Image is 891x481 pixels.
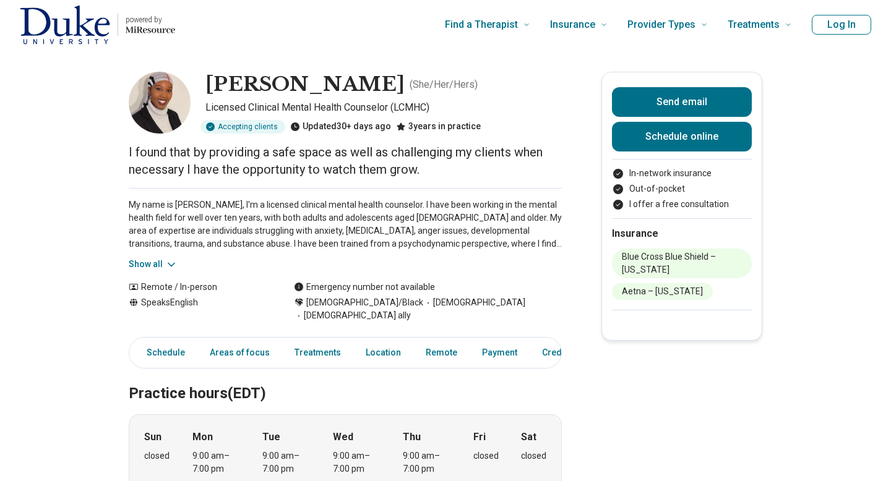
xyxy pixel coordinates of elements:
a: Remote [418,340,465,365]
p: Licensed Clinical Mental Health Counselor (LCMHC) [205,100,562,115]
span: Insurance [550,16,595,33]
div: 9:00 am – 7:00 pm [192,449,240,475]
div: closed [473,449,499,462]
h2: Practice hours (EDT) [129,354,562,404]
div: 9:00 am – 7:00 pm [403,449,450,475]
div: closed [144,449,170,462]
p: I found that by providing a safe space as well as challenging my clients when necessary I have th... [129,143,562,178]
div: Speaks English [129,296,269,322]
h1: [PERSON_NAME] [205,72,405,98]
a: Schedule online [612,122,752,151]
span: Provider Types [627,16,695,33]
a: Location [358,340,408,365]
div: 9:00 am – 7:00 pm [333,449,381,475]
strong: Thu [403,430,421,445]
div: 9:00 am – 7:00 pm [262,449,310,475]
a: Payment [475,340,525,365]
li: Out-of-pocket [612,182,752,195]
a: Schedule [132,340,192,365]
li: Blue Cross Blue Shield – [US_STATE] [612,249,752,278]
strong: Wed [333,430,353,445]
p: My name is [PERSON_NAME], I'm a licensed clinical mental health counselor. I have been working in... [129,198,562,250]
strong: Tue [262,430,280,445]
li: In-network insurance [612,167,752,180]
span: [DEMOGRAPHIC_DATA] ally [294,309,411,322]
img: Zemzem Amme, Licensed Clinical Mental Health Counselor (LCMHC) [129,72,191,134]
a: Credentials [535,340,596,365]
div: 3 years in practice [396,120,481,134]
button: Log In [812,15,871,35]
ul: Payment options [612,167,752,211]
h2: Insurance [612,226,752,241]
a: Home page [20,5,175,45]
div: Remote / In-person [129,281,269,294]
span: Find a Therapist [445,16,518,33]
div: Accepting clients [200,120,285,134]
div: closed [521,449,546,462]
span: [DEMOGRAPHIC_DATA]/Black [306,296,423,309]
span: Treatments [728,16,780,33]
li: I offer a free consultation [612,198,752,211]
strong: Sat [521,430,536,445]
strong: Fri [473,430,486,445]
div: Emergency number not available [294,281,435,294]
p: powered by [126,15,175,25]
a: Areas of focus [202,340,277,365]
strong: Sun [144,430,161,445]
li: Aetna – [US_STATE] [612,283,713,300]
span: [DEMOGRAPHIC_DATA] [423,296,525,309]
div: Updated 30+ days ago [290,120,391,134]
a: Treatments [287,340,348,365]
button: Send email [612,87,752,117]
button: Show all [129,258,178,271]
p: ( She/Her/Hers ) [410,77,478,92]
strong: Mon [192,430,213,445]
